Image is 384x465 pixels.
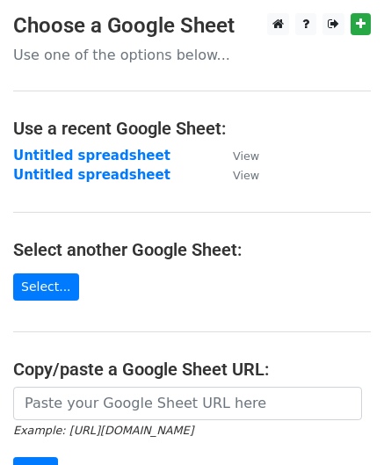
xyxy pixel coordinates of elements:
small: View [233,149,259,163]
p: Use one of the options below... [13,46,371,64]
h4: Use a recent Google Sheet: [13,118,371,139]
a: Untitled spreadsheet [13,167,170,183]
a: View [215,148,259,163]
small: View [233,169,259,182]
small: Example: [URL][DOMAIN_NAME] [13,424,193,437]
input: Paste your Google Sheet URL here [13,387,362,420]
h3: Choose a Google Sheet [13,13,371,39]
h4: Copy/paste a Google Sheet URL: [13,359,371,380]
a: Select... [13,273,79,301]
a: Untitled spreadsheet [13,148,170,163]
h4: Select another Google Sheet: [13,239,371,260]
a: View [215,167,259,183]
